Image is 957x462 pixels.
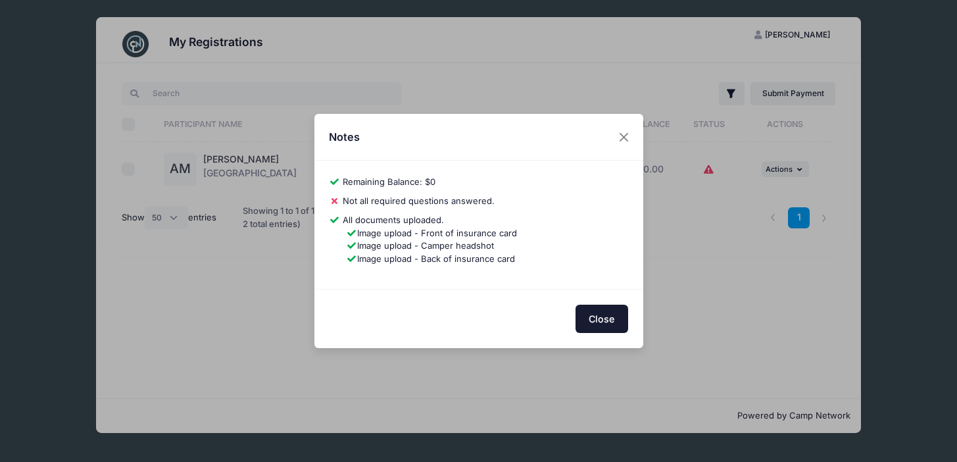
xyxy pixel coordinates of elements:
[612,125,635,149] button: Close
[343,195,495,206] span: Not all required questions answered.
[343,176,422,187] span: Remaining Balance:
[425,176,435,187] span: $0
[576,305,628,333] button: Close
[343,215,444,225] span: All documents uploaded.
[346,253,628,266] li: Image upload - Back of insurance card
[329,129,360,145] h4: Notes
[346,240,628,253] li: Image upload - Camper headshot
[346,227,628,240] li: Image upload - Front of insurance card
